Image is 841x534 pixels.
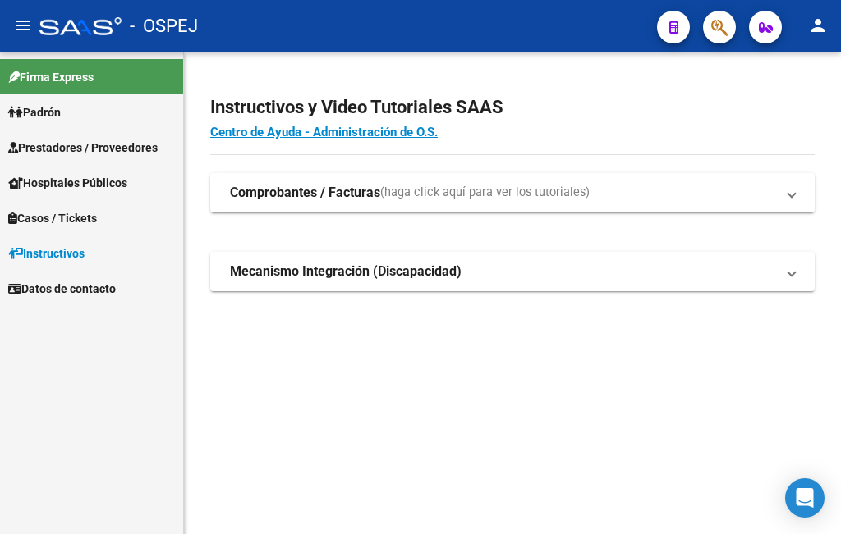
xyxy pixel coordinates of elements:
span: Hospitales Públicos [8,174,127,192]
span: Casos / Tickets [8,209,97,227]
strong: Mecanismo Integración (Discapacidad) [230,262,462,281]
div: Open Intercom Messenger [785,478,825,518]
mat-icon: person [808,16,828,35]
a: Centro de Ayuda - Administración de O.S. [210,125,438,139]
strong: Comprobantes / Facturas [230,184,380,202]
mat-expansion-panel-header: Mecanismo Integración (Discapacidad) [210,252,815,291]
span: Padrón [8,103,61,121]
span: - OSPEJ [130,8,198,44]
span: Firma Express [8,68,94,86]
span: (haga click aquí para ver los tutoriales) [380,184,590,202]
mat-icon: menu [13,16,33,35]
mat-expansion-panel-header: Comprobantes / Facturas(haga click aquí para ver los tutoriales) [210,173,815,212]
h2: Instructivos y Video Tutoriales SAAS [210,92,815,123]
span: Instructivos [8,244,85,262]
span: Datos de contacto [8,280,116,298]
span: Prestadores / Proveedores [8,139,158,157]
